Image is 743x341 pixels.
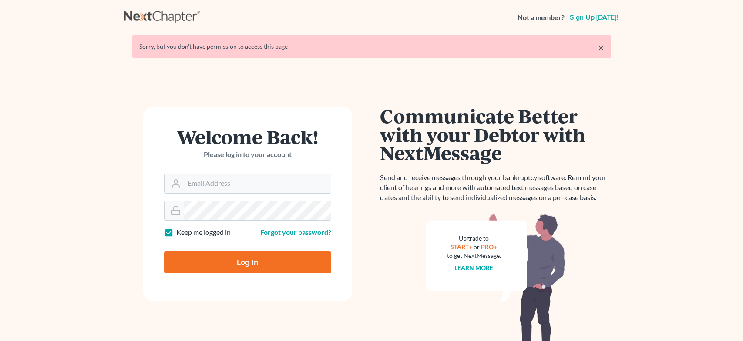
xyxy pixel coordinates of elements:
[568,14,620,21] a: Sign up [DATE]!
[164,251,331,273] input: Log In
[164,150,331,160] p: Please log in to your account
[176,227,231,237] label: Keep me logged in
[454,264,493,271] a: Learn more
[474,243,480,251] span: or
[481,243,497,251] a: PRO+
[184,174,331,193] input: Email Address
[447,234,501,243] div: Upgrade to
[518,13,565,23] strong: Not a member?
[447,251,501,260] div: to get NextMessage.
[451,243,472,251] a: START+
[380,173,611,203] p: Send and receive messages through your bankruptcy software. Remind your client of hearings and mo...
[139,42,604,51] div: Sorry, but you don't have permission to access this page
[260,228,331,236] a: Forgot your password?
[598,42,604,53] a: ×
[380,107,611,162] h1: Communicate Better with your Debtor with NextMessage
[164,127,331,146] h1: Welcome Back!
